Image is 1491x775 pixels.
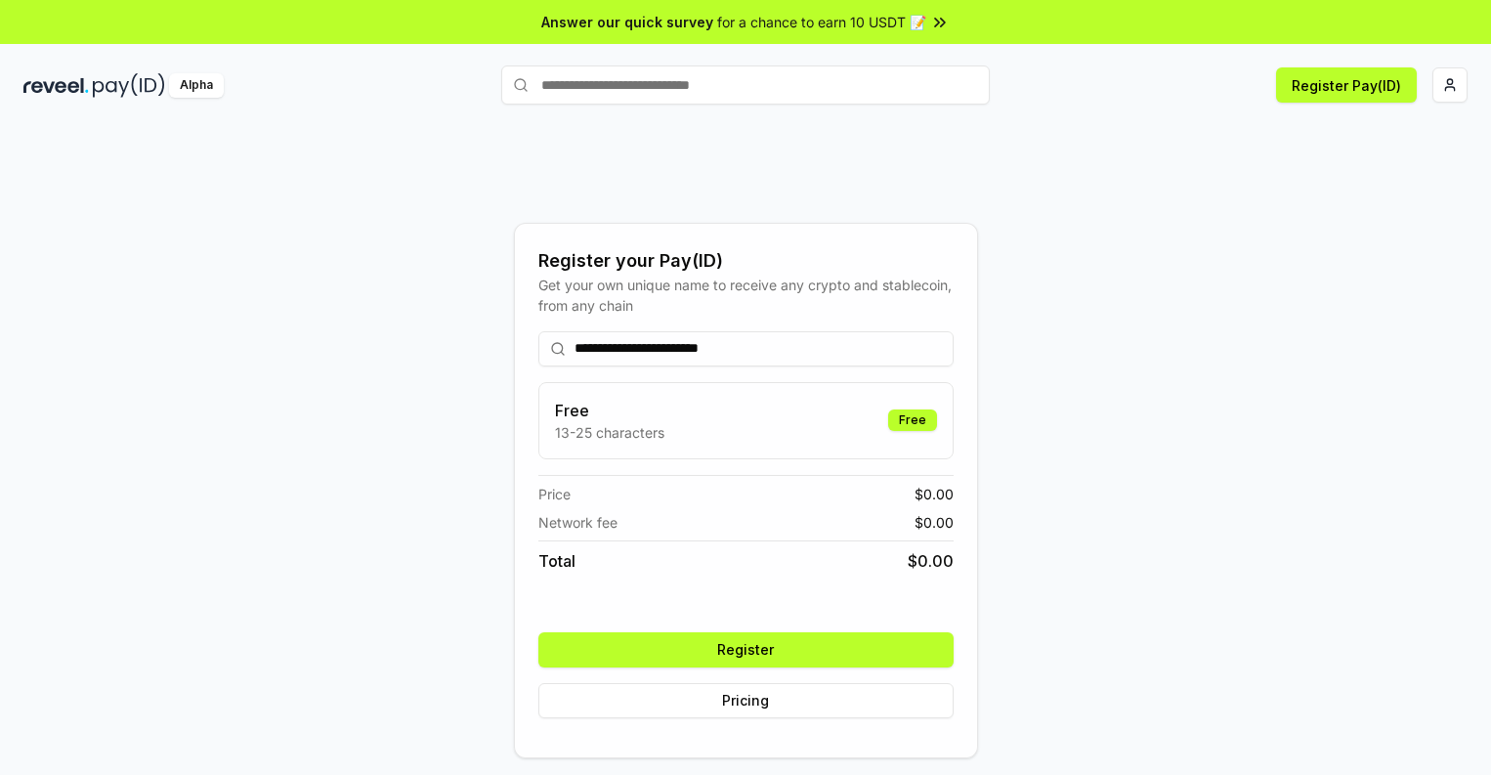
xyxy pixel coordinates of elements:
[555,422,664,443] p: 13-25 characters
[717,12,926,32] span: for a chance to earn 10 USDT 📝
[538,247,954,275] div: Register your Pay(ID)
[538,632,954,667] button: Register
[538,683,954,718] button: Pricing
[538,512,618,533] span: Network fee
[908,549,954,573] span: $ 0.00
[538,275,954,316] div: Get your own unique name to receive any crypto and stablecoin, from any chain
[541,12,713,32] span: Answer our quick survey
[915,512,954,533] span: $ 0.00
[1276,67,1417,103] button: Register Pay(ID)
[23,73,89,98] img: reveel_dark
[93,73,165,98] img: pay_id
[538,549,575,573] span: Total
[169,73,224,98] div: Alpha
[888,409,937,431] div: Free
[555,399,664,422] h3: Free
[538,484,571,504] span: Price
[915,484,954,504] span: $ 0.00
